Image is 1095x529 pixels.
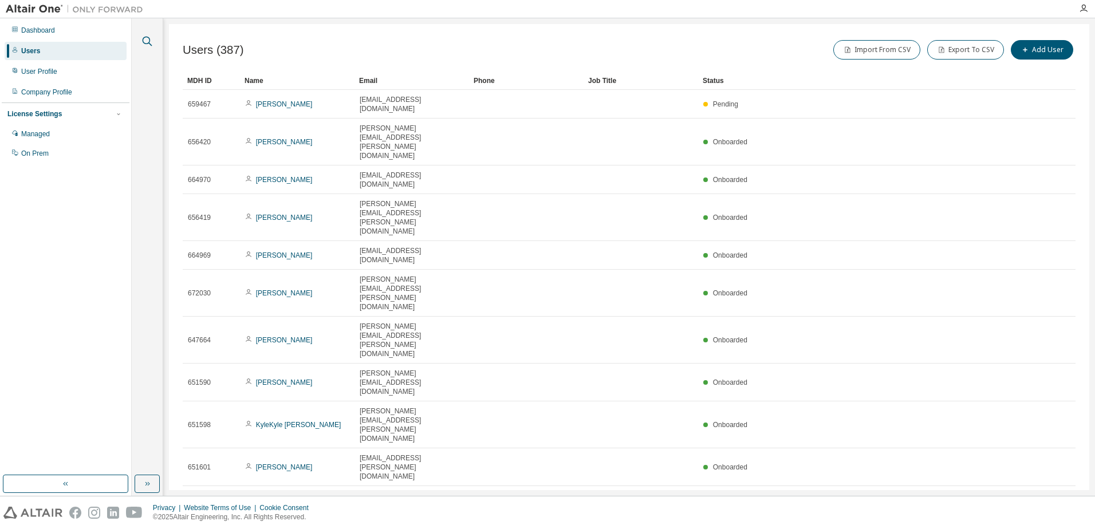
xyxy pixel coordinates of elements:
span: 664969 [188,251,211,260]
span: [PERSON_NAME][EMAIL_ADDRESS][DOMAIN_NAME] [360,369,464,396]
div: On Prem [21,149,49,158]
span: Onboarded [713,289,747,297]
span: 656419 [188,213,211,222]
div: License Settings [7,109,62,119]
div: Users [21,46,40,56]
span: [PERSON_NAME][EMAIL_ADDRESS][PERSON_NAME][DOMAIN_NAME] [360,275,464,311]
span: Onboarded [713,463,747,471]
span: [EMAIL_ADDRESS][DOMAIN_NAME] [360,171,464,189]
div: Website Terms of Use [184,503,259,512]
a: [PERSON_NAME] [256,378,313,386]
span: Onboarded [713,336,747,344]
button: Add User [1011,40,1073,60]
img: instagram.svg [88,507,100,519]
div: Cookie Consent [259,503,315,512]
div: Email [359,72,464,90]
div: User Profile [21,67,57,76]
div: Company Profile [21,88,72,97]
span: 647664 [188,335,211,345]
span: Onboarded [713,421,747,429]
span: 659467 [188,100,211,109]
img: facebook.svg [69,507,81,519]
span: [PERSON_NAME][EMAIL_ADDRESS][PERSON_NAME][DOMAIN_NAME] [360,322,464,358]
span: Onboarded [713,378,747,386]
button: Import From CSV [833,40,920,60]
span: [EMAIL_ADDRESS][PERSON_NAME][DOMAIN_NAME] [360,453,464,481]
span: 651590 [188,378,211,387]
a: [PERSON_NAME] [256,463,313,471]
div: Phone [474,72,579,90]
span: [EMAIL_ADDRESS][DOMAIN_NAME] [360,246,464,264]
a: [PERSON_NAME] [256,289,313,297]
span: Pending [713,100,738,108]
span: 656420 [188,137,211,147]
a: [PERSON_NAME] [256,138,313,146]
span: Onboarded [713,251,747,259]
span: Onboarded [713,138,747,146]
div: MDH ID [187,72,235,90]
a: KyleKyle [PERSON_NAME] [256,421,341,429]
img: youtube.svg [126,507,143,519]
div: Managed [21,129,50,139]
span: Onboarded [713,176,747,184]
span: [PERSON_NAME][EMAIL_ADDRESS][PERSON_NAME][DOMAIN_NAME] [360,199,464,236]
img: Altair One [6,3,149,15]
span: Users (387) [183,44,244,57]
a: [PERSON_NAME] [256,100,313,108]
p: © 2025 Altair Engineering, Inc. All Rights Reserved. [153,512,316,522]
div: Status [703,72,1016,90]
a: [PERSON_NAME] [256,176,313,184]
span: [PERSON_NAME][EMAIL_ADDRESS][PERSON_NAME][DOMAIN_NAME] [360,406,464,443]
span: [PERSON_NAME][EMAIL_ADDRESS][PERSON_NAME][DOMAIN_NAME] [360,124,464,160]
a: [PERSON_NAME] [256,336,313,344]
span: 651601 [188,463,211,472]
img: altair_logo.svg [3,507,62,519]
span: 651598 [188,420,211,429]
a: [PERSON_NAME] [256,251,313,259]
span: 664970 [188,175,211,184]
span: 672030 [188,289,211,298]
div: Privacy [153,503,184,512]
a: [PERSON_NAME] [256,214,313,222]
span: [EMAIL_ADDRESS][DOMAIN_NAME] [360,95,464,113]
div: Job Title [588,72,694,90]
span: Onboarded [713,214,747,222]
div: Name [245,72,350,90]
button: Export To CSV [927,40,1004,60]
img: linkedin.svg [107,507,119,519]
div: Dashboard [21,26,55,35]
